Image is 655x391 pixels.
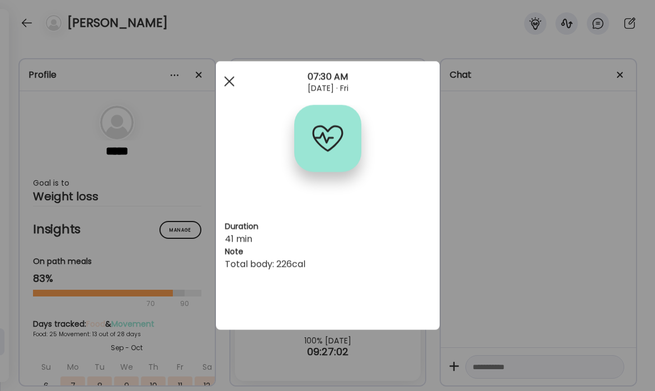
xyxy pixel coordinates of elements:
[225,258,431,271] div: Total body: 226cal
[216,70,440,84] div: 07:30 AM
[225,221,431,233] h3: Duration
[216,84,440,93] div: [DATE] · Fri
[225,246,431,258] h3: Note
[225,233,431,271] div: 41 min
